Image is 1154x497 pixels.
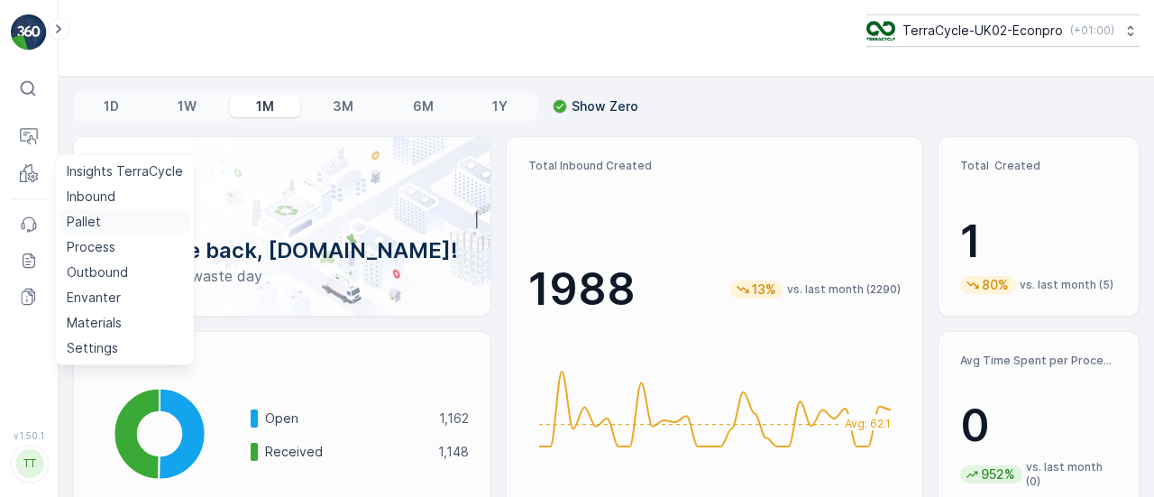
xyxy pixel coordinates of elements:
[787,282,901,297] p: vs. last month (2290)
[1070,23,1114,38] p: ( +01:00 )
[960,399,1117,453] p: 0
[492,97,508,115] p: 1Y
[528,262,636,317] p: 1988
[11,445,47,483] button: TT
[960,354,1117,368] p: Avg Time Spent per Process (hr)
[265,410,427,428] p: Open
[103,236,462,265] p: Welcome back, [DOMAIN_NAME]!
[11,430,47,441] span: v 1.50.1
[980,276,1011,294] p: 80%
[902,22,1063,40] p: TerraCycle-UK02-Econpro
[265,443,426,461] p: Received
[104,97,119,115] p: 1D
[103,265,462,287] p: Have a zero-waste day
[333,97,353,115] p: 3M
[256,97,274,115] p: 1M
[572,97,638,115] p: Show Zero
[11,14,47,51] img: logo
[979,465,1017,483] p: 952%
[866,21,895,41] img: terracycle_logo_wKaHoWT.png
[960,159,1117,173] p: Total Created
[96,354,469,368] p: Inbound Status
[1026,460,1117,489] p: vs. last month (0)
[15,449,44,478] div: TT
[438,443,469,461] p: 1,148
[439,410,469,428] p: 1,162
[960,215,1117,269] p: 1
[528,159,902,173] p: Total Inbound Created
[866,14,1140,47] button: TerraCycle-UK02-Econpro(+01:00)
[178,97,197,115] p: 1W
[413,97,434,115] p: 6M
[750,281,778,299] p: 13%
[1020,278,1113,292] p: vs. last month (5)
